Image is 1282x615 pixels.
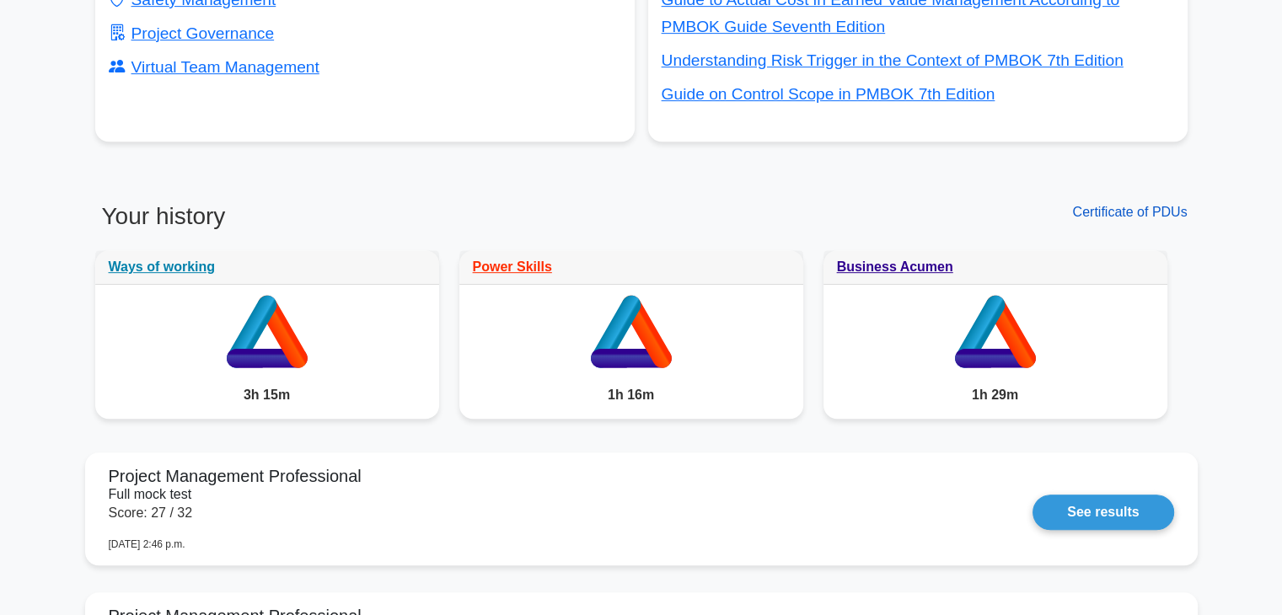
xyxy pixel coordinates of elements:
a: Project Governance [109,24,275,42]
a: See results [1033,495,1173,530]
a: Certificate of PDUs [1072,205,1187,219]
a: Business Acumen [837,259,953,274]
a: Power Skills [473,259,552,274]
div: 1h 16m [459,372,803,419]
div: 3h 15m [95,372,439,419]
h3: Your history [95,202,631,244]
a: Guide on Control Scope in PMBOK 7th Edition [662,85,995,103]
div: 1h 29m [823,372,1167,419]
a: Virtual Team Management [109,58,319,76]
a: Ways of working [109,259,216,274]
a: Understanding Risk Trigger in the Context of PMBOK 7th Edition [662,51,1124,69]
